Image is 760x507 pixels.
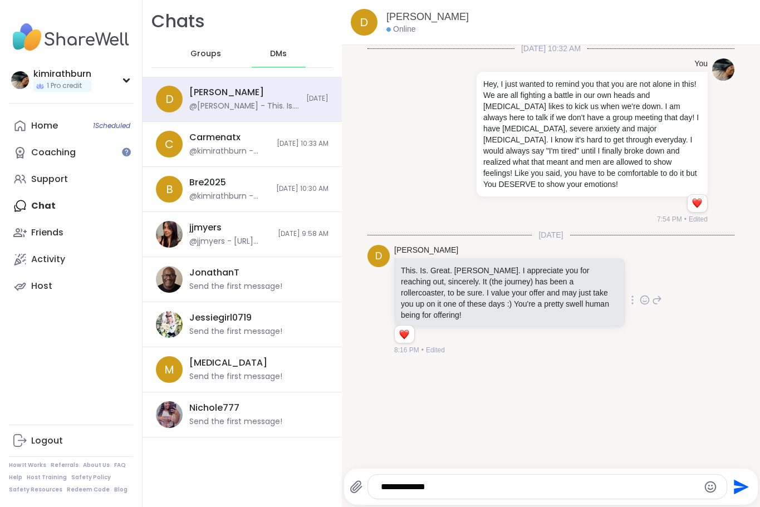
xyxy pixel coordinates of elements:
[9,486,62,494] a: Safety Resources
[11,71,29,89] img: kimirathburn
[691,199,703,208] button: Reactions: love
[278,229,328,239] span: [DATE] 9:58 AM
[189,86,264,99] div: [PERSON_NAME]
[165,91,174,107] span: D
[31,253,65,265] div: Activity
[189,312,252,324] div: Jessiegirl0719
[156,221,183,248] img: https://sharewell-space-live.sfo3.digitaloceanspaces.com/user-generated/67e36a00-7a5f-4974-a9a9-5...
[71,474,111,481] a: Safety Policy
[164,361,174,378] span: M
[190,48,221,60] span: Groups
[9,246,133,273] a: Activity
[394,345,419,355] span: 8:16 PM
[9,112,133,139] a: Home1Scheduled
[360,14,368,31] span: D
[9,18,133,57] img: ShareWell Nav Logo
[31,227,63,239] div: Friends
[156,311,183,338] img: https://sharewell-space-live.sfo3.digitaloceanspaces.com/user-generated/3602621c-eaa5-4082-863a-9...
[83,461,110,469] a: About Us
[166,181,173,198] span: B
[386,24,415,35] div: Online
[189,402,239,414] div: Nichole777
[9,166,133,193] a: Support
[394,245,458,256] a: [PERSON_NAME]
[189,221,222,234] div: jjmyers
[189,191,269,202] div: @kimirathburn - Hey, I just wanted to remind you that you are not alone in this! We are all fight...
[189,176,226,189] div: Bre2025
[727,474,752,499] button: Send
[151,9,205,34] h1: Chats
[189,357,267,369] div: [MEDICAL_DATA]
[189,267,239,279] div: JonathanT
[27,474,67,481] a: Host Training
[189,416,282,427] div: Send the first message!
[33,68,91,80] div: kimirathburn
[684,214,687,224] span: •
[114,486,128,494] a: Blog
[483,78,701,190] p: Hey, I just wanted to remind you that you are not alone in this! We are all fighting a battle in ...
[270,48,287,60] span: DMs
[9,219,133,246] a: Friends
[386,10,469,24] a: [PERSON_NAME]
[122,147,131,156] iframe: Spotlight
[31,280,52,292] div: Host
[421,345,424,355] span: •
[189,236,271,247] div: @jjmyers - [URL][DOMAIN_NAME]
[277,139,328,149] span: [DATE] 10:33 AM
[375,249,383,264] span: D
[426,345,445,355] span: Edited
[165,136,174,152] span: C
[381,481,695,493] textarea: Type your message
[688,195,707,213] div: Reaction list
[306,94,328,104] span: [DATE]
[395,326,414,343] div: Reaction list
[9,461,46,469] a: How It Works
[694,58,708,70] h4: You
[657,214,682,224] span: 7:54 PM
[31,173,68,185] div: Support
[189,281,282,292] div: Send the first message!
[712,58,734,81] img: https://sharewell-space-live.sfo3.digitaloceanspaces.com/user-generated/5f2cfb48-cd2e-4c68-a31b-e...
[189,371,282,382] div: Send the first message!
[47,81,82,91] span: 1 Pro credit
[189,101,300,112] div: @[PERSON_NAME] - This. Is. Great. [PERSON_NAME]. I appreciate you for reaching out, sincerely. It...
[156,401,183,428] img: https://sharewell-space-live.sfo3.digitaloceanspaces.com/user-generated/9dfe4119-1062-4c39-ae10-7...
[276,184,328,194] span: [DATE] 10:30 AM
[93,121,130,130] span: 1 Scheduled
[9,273,133,299] a: Host
[9,139,133,166] a: Coaching
[532,229,570,240] span: [DATE]
[514,43,587,54] span: [DATE] 10:32 AM
[67,486,110,494] a: Redeem Code
[51,461,79,469] a: Referrals
[189,146,270,157] div: @kimirathburn - Hey, I just wanted to remind you that you are not alone in this! We are all fight...
[189,326,282,337] div: Send the first message!
[31,120,58,132] div: Home
[401,265,619,321] p: This. Is. Great. [PERSON_NAME]. I appreciate you for reaching out, sincerely. It (the journey) ha...
[9,427,133,454] a: Logout
[704,480,717,494] button: Emoji picker
[9,474,22,481] a: Help
[31,146,76,159] div: Coaching
[689,214,708,224] span: Edited
[189,131,241,144] div: Carmenatx
[31,435,63,447] div: Logout
[114,461,126,469] a: FAQ
[398,330,410,339] button: Reactions: love
[156,266,183,293] img: https://sharewell-space-live.sfo3.digitaloceanspaces.com/user-generated/0e2c5150-e31e-4b6a-957d-4...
